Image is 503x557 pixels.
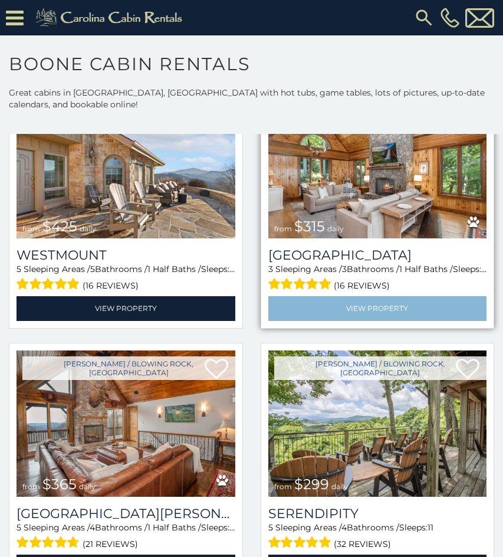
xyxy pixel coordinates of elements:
span: $299 [294,476,329,493]
span: (16 reviews) [83,278,139,293]
div: Sleeping Areas / Bathrooms / Sleeps: [268,522,487,552]
a: Westmount from $425 daily [17,92,235,238]
img: Mountain Laurel Lodge [17,350,235,497]
a: [PERSON_NAME] / Blowing Rock, [GEOGRAPHIC_DATA] [274,356,487,380]
div: Sleeping Areas / Bathrooms / Sleeps: [17,263,235,293]
a: Serendipity [268,506,487,522]
span: from [274,482,292,491]
span: 11 [428,522,433,533]
div: Sleeping Areas / Bathrooms / Sleeps: [268,263,487,293]
span: from [22,224,40,233]
span: $315 [294,218,325,235]
span: (16 reviews) [334,278,390,293]
span: 1 Half Baths / [399,264,453,274]
span: daily [79,482,96,491]
span: 5 [268,522,273,533]
span: 5 [90,264,95,274]
span: from [274,224,292,233]
span: daily [80,224,96,233]
img: search-regular.svg [413,7,435,28]
span: 5 [17,522,21,533]
span: 1 Half Baths / [147,522,201,533]
a: View Property [268,296,487,320]
span: (21 reviews) [83,536,138,552]
a: Westmount [17,247,235,263]
a: [PERSON_NAME] / Blowing Rock, [GEOGRAPHIC_DATA] [22,356,235,380]
div: Sleeping Areas / Bathrooms / Sleeps: [17,522,235,552]
span: daily [327,224,344,233]
a: [GEOGRAPHIC_DATA] [268,247,487,263]
span: 3 [268,264,273,274]
span: 3 [342,264,347,274]
a: [GEOGRAPHIC_DATA][PERSON_NAME] [17,506,235,522]
a: Serendipity from $299 daily [268,350,487,497]
img: Khaki-logo.png [29,6,192,30]
span: $425 [42,218,77,235]
h3: Mountain Laurel Lodge [17,506,235,522]
span: (32 reviews) [334,536,391,552]
span: 4 [341,522,347,533]
a: Chimney Island from $315 daily [268,92,487,238]
a: Mountain Laurel Lodge from $365 daily [17,350,235,497]
span: 1 Half Baths / [147,264,201,274]
img: Chimney Island [268,92,487,238]
span: 5 [17,264,21,274]
span: $365 [42,476,77,493]
a: View Property [17,296,235,320]
img: Westmount [17,92,235,238]
span: from [22,482,40,491]
a: [PHONE_NUMBER] [438,8,462,28]
span: daily [331,482,348,491]
span: 4 [90,522,95,533]
h3: Chimney Island [268,247,487,263]
img: Serendipity [268,350,487,497]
